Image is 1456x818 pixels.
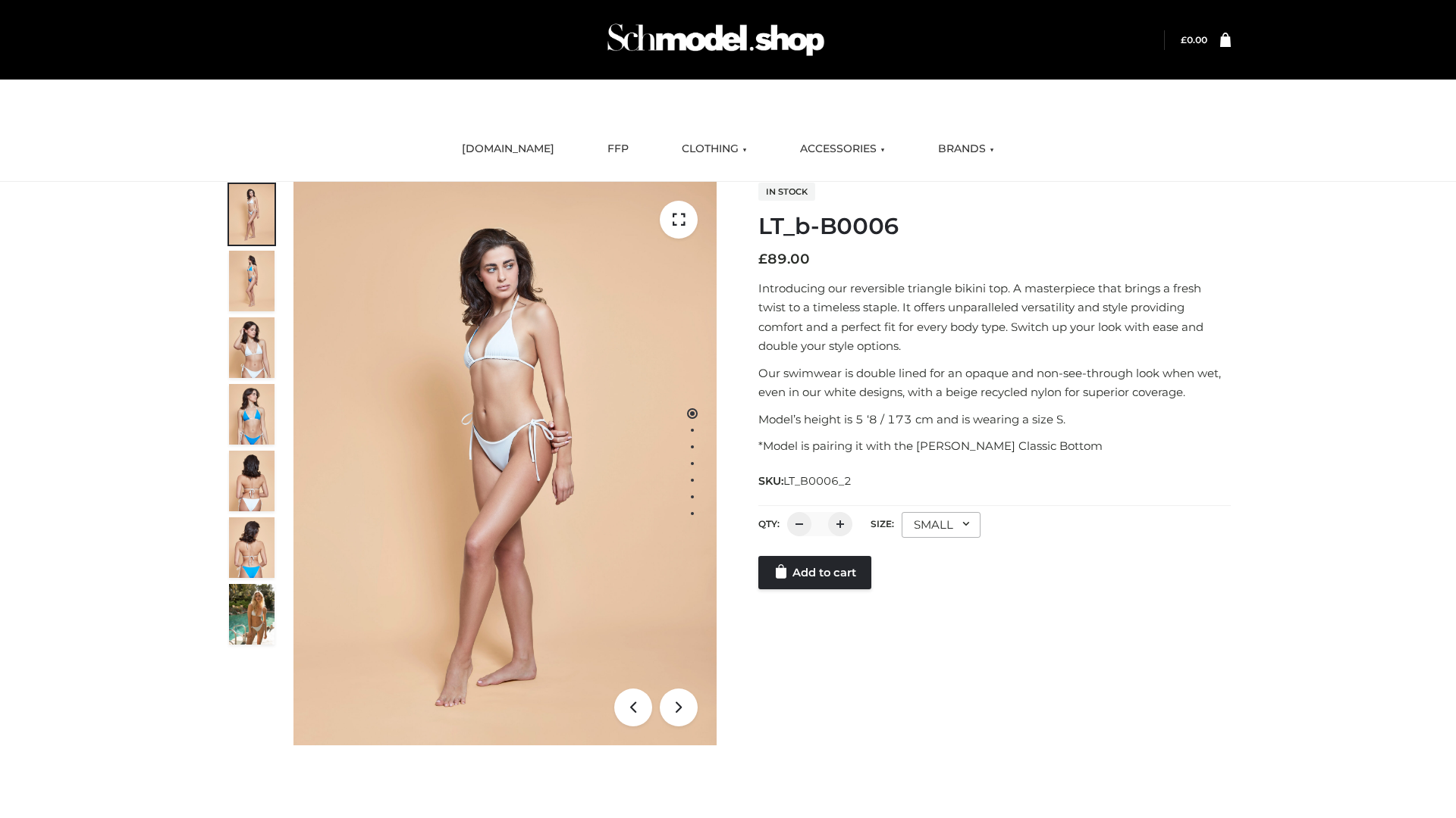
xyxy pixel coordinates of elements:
[758,436,1231,456] p: *Model is pairing it with the [PERSON_NAME] Classic Bottom
[758,279,1231,356] p: Introducing our reversible triangle bikini top. A masterpiece that brings a fresh twist to a time...
[758,472,853,490] span: SKU:
[229,384,275,445] img: ArielClassicBikiniTop_CloudNine_AzureSky_OW114ECO_4-scaled.jpg
[229,251,275,311] img: ArielClassicBikiniTop_CloudNine_AzureSky_OW114ECO_2-scaled.jpg
[1181,34,1207,45] a: £0.00
[596,133,640,166] a: FFP
[293,182,717,745] img: LT_b-B0006
[927,133,1006,166] a: BRANDS
[783,474,852,488] span: LT_B0006_2
[229,451,275,511] img: ArielClassicBikiniTop_CloudNine_AzureSky_OW114ECO_7-scaled.jpg
[758,364,1231,402] p: Our swimwear is double lined for an opaque and non-see-through look when wet, even in our white d...
[758,251,767,267] span: £
[229,184,275,245] img: ArielClassicBikiniTop_CloudNine_AzureSky_OW114ECO_1-scaled.jpg
[758,183,815,201] span: In stock
[1181,34,1187,45] span: £
[758,251,810,267] bdi: 89.00
[902,512,981,538] div: SMALL
[758,410,1231,429] p: Model’s height is 5 ‘8 / 173 cm and is wearing a size S.
[789,133,896,166] a: ACCESSORIES
[871,518,894,529] label: Size:
[1181,34,1207,45] bdi: 0.00
[229,317,275,378] img: ArielClassicBikiniTop_CloudNine_AzureSky_OW114ECO_3-scaled.jpg
[670,133,758,166] a: CLOTHING
[758,213,1231,240] h1: LT_b-B0006
[229,517,275,578] img: ArielClassicBikiniTop_CloudNine_AzureSky_OW114ECO_8-scaled.jpg
[450,133,566,166] a: [DOMAIN_NAME]
[229,584,275,645] img: Arieltop_CloudNine_AzureSky2.jpg
[758,556,871,589] a: Add to cart
[758,518,780,529] label: QTY:
[602,10,830,70] img: Schmodel Admin 964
